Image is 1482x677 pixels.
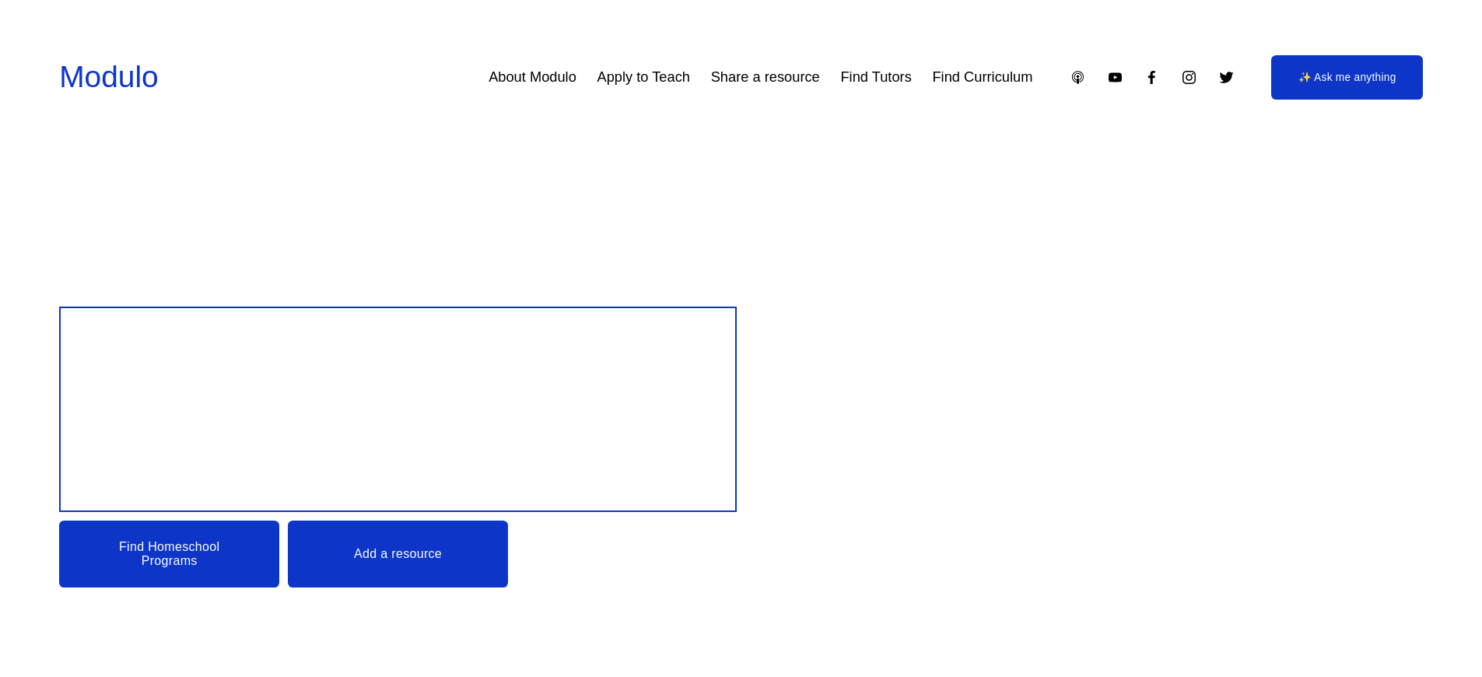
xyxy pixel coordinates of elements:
a: Apple Podcasts [1070,69,1086,86]
a: Add a resource [288,521,508,588]
a: Find Tutors [840,63,911,92]
span: Design your child’s Education [81,331,650,486]
a: Apply to Teach [597,63,690,92]
a: Instagram [1181,69,1197,86]
a: ✨ Ask me anything [1271,55,1423,100]
a: Share a resource [711,63,820,92]
a: YouTube [1107,69,1123,86]
a: Twitter [1218,69,1235,86]
a: About Modulo [489,63,576,92]
a: Modulo [59,60,158,93]
a: Facebook [1144,69,1160,86]
a: Find Homeschool Programs [59,521,279,588]
a: Find Curriculum [932,63,1032,92]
